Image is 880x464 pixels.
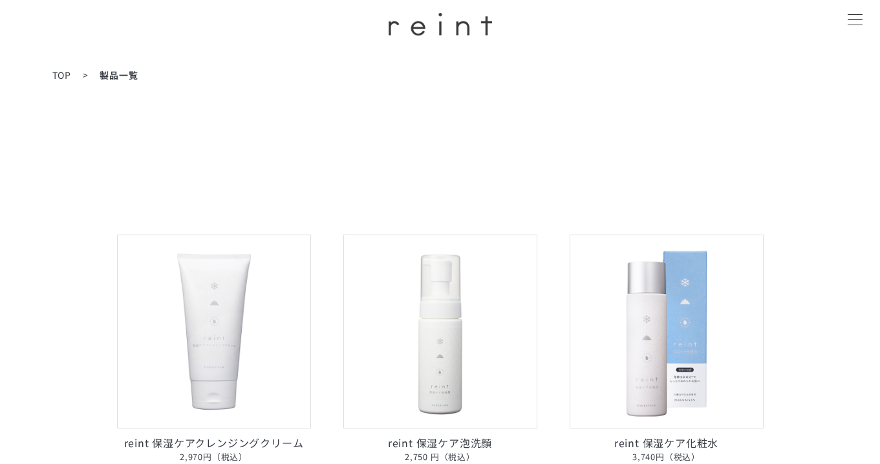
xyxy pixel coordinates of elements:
a: reint 保湿ケアクレンジングクリーム reint 保湿ケアクレンジングクリーム2,970円（税込） [117,235,311,464]
span: 2,970円（税込） [117,450,311,464]
img: reint 保湿ケアクレンジングクリーム [117,235,311,428]
p: reint 保湿ケア化粧水 [570,435,764,464]
span: 2,750 円（税込） [343,450,537,464]
img: reint 保湿ケア化粧水 [570,235,764,428]
p: reint 保湿ケアクレンジングクリーム [117,435,311,464]
span: 3,740円（税込） [570,450,764,464]
p: reint 保湿ケア泡洗顔 [343,435,537,464]
a: reint 保湿ケア化粧水 reint 保湿ケア化粧水3,740円（税込） [570,235,764,464]
a: reint 保湿ケア泡洗顔 reint 保湿ケア泡洗顔2,750 円（税込） [343,235,537,464]
img: reint 保湿ケア泡洗顔 [343,235,537,428]
a: TOP [52,69,71,81]
img: ロゴ [389,13,492,36]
